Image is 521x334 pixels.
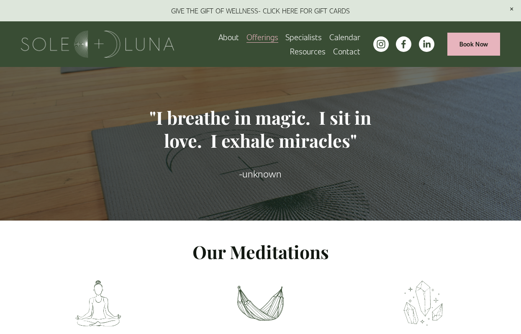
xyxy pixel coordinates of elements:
[396,36,411,52] a: facebook-unauth
[333,44,360,58] a: Contact
[246,31,278,43] span: Offerings
[141,106,380,152] h2: "I breathe in magic. I sit in love. I exhale miracles"
[290,44,326,58] a: folder dropdown
[21,238,500,267] p: Our Meditations
[290,45,326,57] span: Resources
[141,166,380,182] p: -unknown
[373,36,389,52] a: instagram-unauth
[329,30,360,44] a: Calendar
[419,36,434,52] a: LinkedIn
[218,30,239,44] a: About
[246,30,278,44] a: folder dropdown
[447,33,500,56] a: Book Now
[285,30,322,44] a: Specialists
[21,31,175,58] img: Sole + Luna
